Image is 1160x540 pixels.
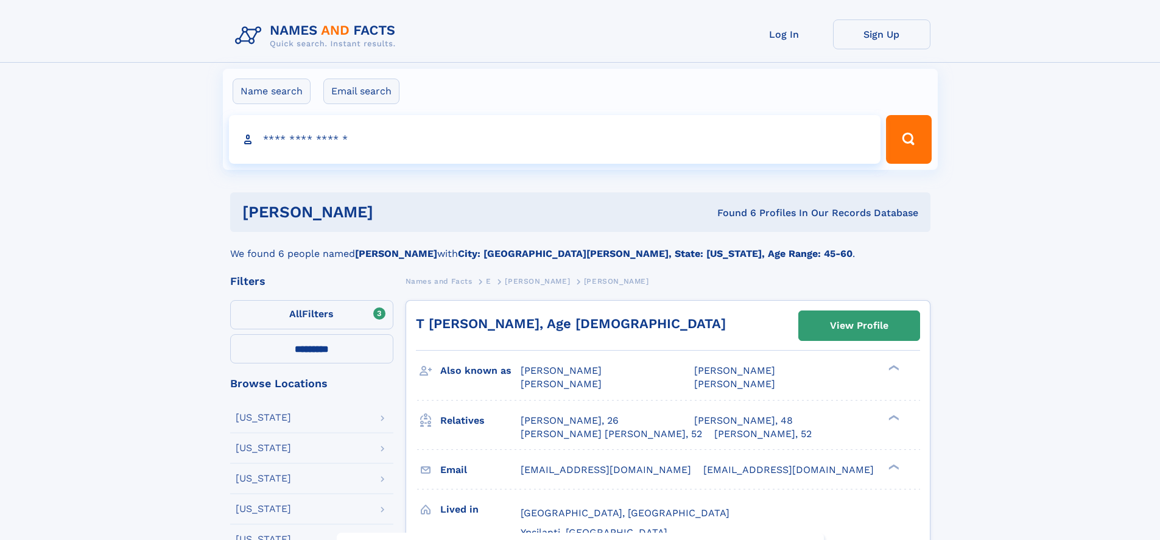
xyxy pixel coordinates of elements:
[521,378,602,390] span: [PERSON_NAME]
[230,232,930,261] div: We found 6 people named with .
[458,248,852,259] b: City: [GEOGRAPHIC_DATA][PERSON_NAME], State: [US_STATE], Age Range: 45-60
[885,463,900,471] div: ❯
[694,365,775,376] span: [PERSON_NAME]
[323,79,399,104] label: Email search
[440,460,521,480] h3: Email
[694,378,775,390] span: [PERSON_NAME]
[886,115,931,164] button: Search Button
[406,273,473,289] a: Names and Facts
[885,364,900,372] div: ❯
[486,277,491,286] span: E
[885,413,900,421] div: ❯
[584,277,649,286] span: [PERSON_NAME]
[521,427,702,441] a: [PERSON_NAME] [PERSON_NAME], 52
[229,115,881,164] input: search input
[505,273,570,289] a: [PERSON_NAME]
[236,443,291,453] div: [US_STATE]
[521,507,729,519] span: [GEOGRAPHIC_DATA], [GEOGRAPHIC_DATA]
[440,360,521,381] h3: Also known as
[545,206,918,220] div: Found 6 Profiles In Our Records Database
[799,311,919,340] a: View Profile
[521,527,667,538] span: Ypsilanti, [GEOGRAPHIC_DATA]
[521,414,619,427] a: [PERSON_NAME], 26
[440,499,521,520] h3: Lived in
[242,205,546,220] h1: [PERSON_NAME]
[521,464,691,475] span: [EMAIL_ADDRESS][DOMAIN_NAME]
[230,19,406,52] img: Logo Names and Facts
[694,414,793,427] a: [PERSON_NAME], 48
[505,277,570,286] span: [PERSON_NAME]
[833,19,930,49] a: Sign Up
[236,474,291,483] div: [US_STATE]
[236,504,291,514] div: [US_STATE]
[233,79,311,104] label: Name search
[416,316,726,331] a: T [PERSON_NAME], Age [DEMOGRAPHIC_DATA]
[230,378,393,389] div: Browse Locations
[230,276,393,287] div: Filters
[521,365,602,376] span: [PERSON_NAME]
[830,312,888,340] div: View Profile
[230,300,393,329] label: Filters
[289,308,302,320] span: All
[703,464,874,475] span: [EMAIL_ADDRESS][DOMAIN_NAME]
[714,427,812,441] a: [PERSON_NAME], 52
[736,19,833,49] a: Log In
[355,248,437,259] b: [PERSON_NAME]
[486,273,491,289] a: E
[440,410,521,431] h3: Relatives
[236,413,291,423] div: [US_STATE]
